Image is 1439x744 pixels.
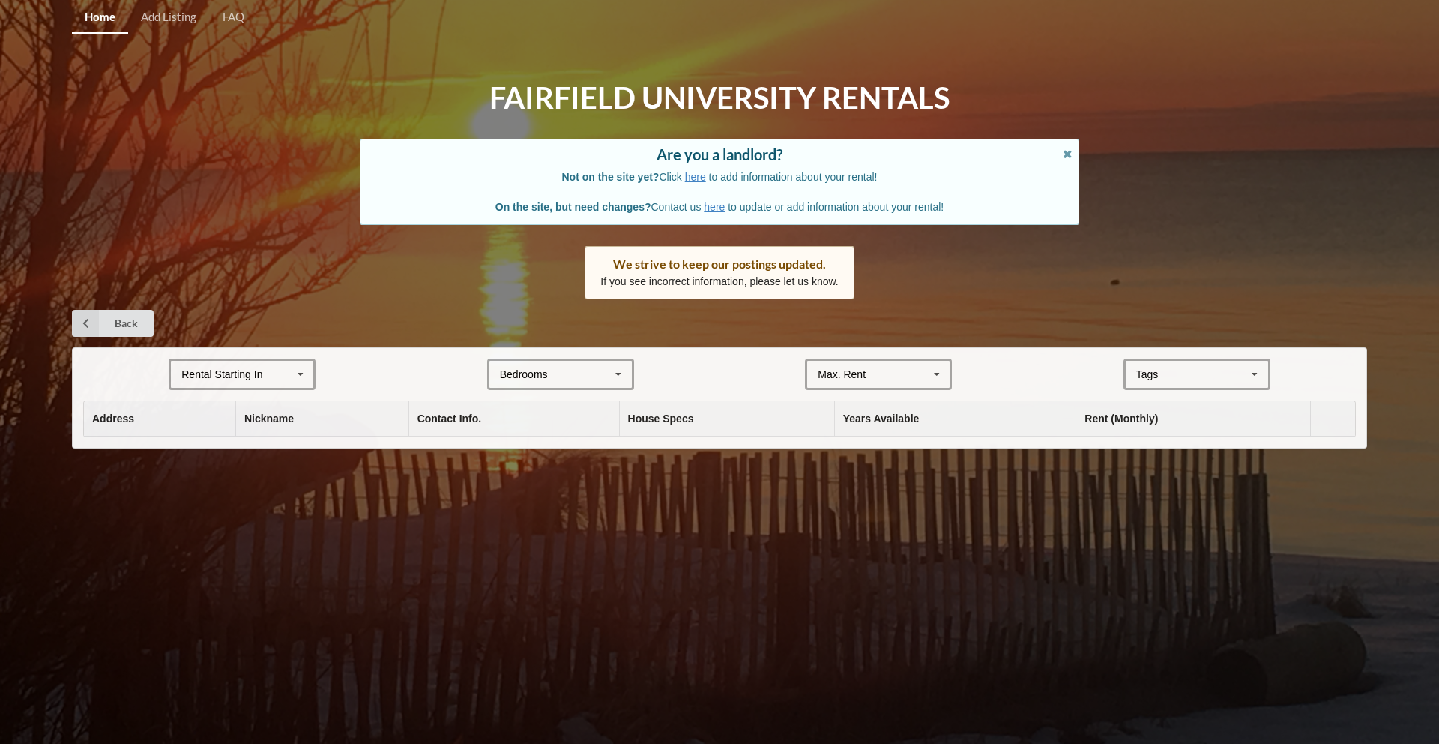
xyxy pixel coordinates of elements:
a: Back [72,310,154,337]
span: Click to add information about your rental! [562,171,878,183]
div: Bedrooms [500,369,548,379]
p: If you see incorrect information, please let us know. [600,274,839,289]
a: FAQ [210,1,257,34]
a: here [704,201,725,213]
a: Add Listing [128,1,209,34]
th: House Specs [619,401,834,436]
b: On the site, but need changes? [495,201,651,213]
div: Rental Starting In [181,369,262,379]
th: Years Available [834,401,1076,436]
h1: Fairfield University Rentals [489,79,950,117]
th: Nickname [235,401,408,436]
span: Contact us to update or add information about your rental! [495,201,944,213]
div: Are you a landlord? [375,147,1064,162]
div: Tags [1132,366,1180,383]
a: Home [72,1,128,34]
div: Max. Rent [818,369,866,379]
th: Rent (Monthly) [1076,401,1310,436]
div: We strive to keep our postings updated. [600,256,839,271]
a: here [685,171,706,183]
b: Not on the site yet? [562,171,660,183]
th: Address [84,401,235,436]
th: Contact Info. [408,401,619,436]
